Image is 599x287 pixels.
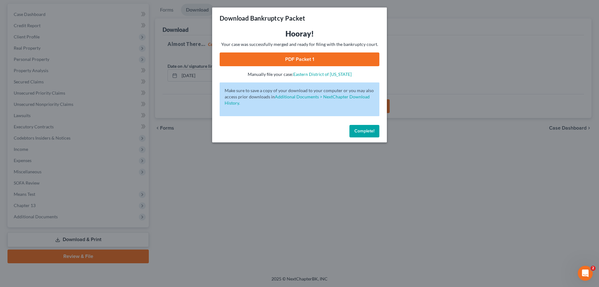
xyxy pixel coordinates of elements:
span: 2 [591,266,596,271]
a: Additional Documents > NextChapter Download History. [225,94,370,106]
a: Eastern District of [US_STATE] [293,72,352,77]
h3: Download Bankruptcy Packet [220,14,305,22]
iframe: Intercom live chat [578,266,593,281]
h3: Hooray! [220,29,379,39]
span: Complete! [354,128,374,134]
button: Complete! [349,125,379,137]
a: PDF Packet 1 [220,52,379,66]
p: Make sure to save a copy of your download to your computer or you may also access prior downloads in [225,87,374,106]
p: Your case was successfully merged and ready for filing with the bankruptcy court. [220,41,379,47]
p: Manually file your case: [220,71,379,77]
